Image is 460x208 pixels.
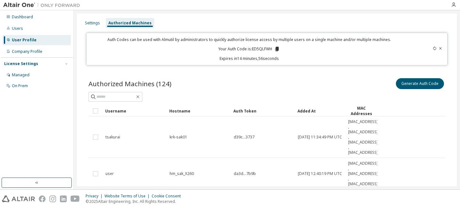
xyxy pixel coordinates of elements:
[396,78,444,89] button: Generate Auth Code
[71,196,80,202] img: youtube.svg
[105,194,152,199] div: Website Terms of Use
[85,21,100,26] div: Settings
[90,56,408,61] p: Expires in 14 minutes, 56 seconds
[108,21,152,26] div: Authorized Machines
[105,106,164,116] div: Username
[169,106,228,116] div: Hostname
[90,37,408,42] p: Auth Codes can be used with Almutil by administrators to quickly authorize license access by mult...
[49,196,56,202] img: instagram.svg
[12,14,33,20] div: Dashboard
[2,196,35,202] img: altair_logo.svg
[298,171,342,176] span: [DATE] 12:40:19 PM UTC
[152,194,185,199] div: Cookie Consent
[348,105,375,116] div: MAC Addresses
[12,37,37,43] div: User Profile
[170,135,187,140] span: krk-sak01
[348,161,378,187] span: [MAC_ADDRESS] , [MAC_ADDRESS] , [MAC_ADDRESS]
[88,79,171,88] span: Authorized Machines (124)
[12,72,29,78] div: Managed
[12,83,28,88] div: On Prem
[86,199,185,204] p: © 2025 Altair Engineering, Inc. All Rights Reserved.
[12,26,23,31] div: Users
[60,196,67,202] img: linkedin.svg
[105,171,114,176] span: user
[12,49,42,54] div: Company Profile
[86,194,105,199] div: Privacy
[348,119,378,155] span: [MAC_ADDRESS] , [MAC_ADDRESS] , [MAC_ADDRESS] , [MAC_ADDRESS]
[234,171,256,176] span: da3d...7b9b
[3,2,83,8] img: Altair One
[170,171,194,176] span: hm_sak_X260
[105,135,120,140] span: tsakurai
[4,61,38,66] div: License Settings
[218,46,280,52] p: Your Auth Code is: ED5QLFWH
[298,135,342,140] span: [DATE] 11:34:49 PM UTC
[233,106,292,116] div: Auth Token
[39,196,46,202] img: facebook.svg
[297,106,343,116] div: Added At
[234,135,255,140] span: d39c...3737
